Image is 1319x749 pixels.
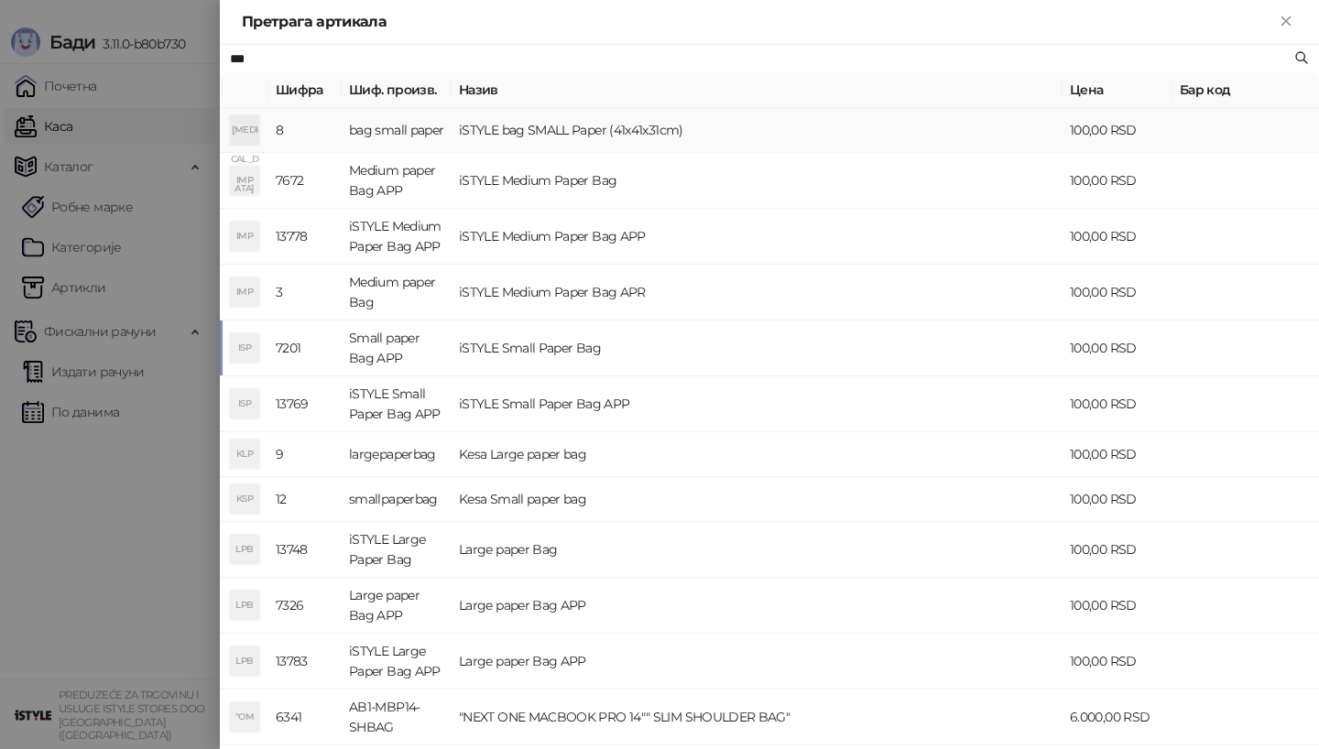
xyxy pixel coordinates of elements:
td: iSTYLE Small Paper Bag APP [342,376,452,432]
td: 100,00 RSD [1063,634,1172,689]
td: 13769 [268,376,342,432]
td: 100,00 RSD [1063,578,1172,634]
td: iSTYLE Medium Paper Bag APP [342,209,452,265]
td: iSTYLE Medium Paper Bag APP [452,209,1063,265]
th: Шифра [268,72,342,108]
td: bag small paper [342,108,452,153]
td: iSTYLE bag SMALL Paper (41x41x31cm) [452,108,1063,153]
td: iSTYLE Large Paper Bag [342,522,452,578]
div: ISP [230,389,259,418]
td: 100,00 RSD [1063,376,1172,432]
td: Small paper Bag APP [342,320,452,376]
div: KLP [230,440,259,469]
td: 8 [268,108,342,153]
td: 9 [268,432,342,477]
div: "OM [230,702,259,732]
th: Шиф. произв. [342,72,452,108]
td: 100,00 RSD [1063,265,1172,320]
td: 3 [268,265,342,320]
td: Kesa Small paper bag [452,477,1063,522]
td: "NEXT ONE MACBOOK PRO 14"" SLIM SHOULDER BAG" [452,689,1063,745]
th: Бар код [1172,72,1319,108]
td: 100,00 RSD [1063,432,1172,477]
td: 6.000,00 RSD [1063,689,1172,745]
td: 100,00 RSD [1063,108,1172,153]
td: 12 [268,477,342,522]
div: LPB [230,591,259,620]
div: IMP [230,277,259,307]
td: iSTYLE Small Paper Bag [452,320,1063,376]
div: ISP [230,333,259,363]
td: 7326 [268,578,342,634]
td: 100,00 RSD [1063,209,1172,265]
td: AB1-MBP14-SHBAG [342,689,452,745]
td: Medium paper Bag [342,265,452,320]
th: Назив [452,72,1063,108]
th: Цена [1063,72,1172,108]
td: iSTYLE Medium Paper Bag APR [452,265,1063,320]
div: LPB [230,646,259,676]
td: largepaperbag [342,432,452,477]
td: Large paper Bag APP [452,578,1063,634]
td: Large paper Bag [452,522,1063,578]
button: Close [1275,11,1297,33]
td: Medium paper Bag APP [342,153,452,209]
td: smallpaperbag [342,477,452,522]
td: 100,00 RSD [1063,320,1172,376]
td: Kesa Large paper bag [452,432,1063,477]
div: IMP [230,222,259,251]
td: Large paper Bag APP [452,634,1063,689]
td: 100,00 RSD [1063,153,1172,209]
div: KSP [230,484,259,514]
td: 13778 [268,209,342,265]
div: LPB [230,535,259,564]
div: IMP [230,166,259,195]
td: 13748 [268,522,342,578]
td: iSTYLE Large Paper Bag APP [342,634,452,689]
div: Претрага артикала [242,11,1275,33]
div: [MEDICAL_DATA] [230,115,259,145]
td: Large paper Bag APP [342,578,452,634]
td: 7672 [268,153,342,209]
td: 7201 [268,320,342,376]
td: 100,00 RSD [1063,522,1172,578]
td: iSTYLE Medium Paper Bag [452,153,1063,209]
td: iSTYLE Small Paper Bag APP [452,376,1063,432]
td: 6341 [268,689,342,745]
td: 100,00 RSD [1063,477,1172,522]
td: 13783 [268,634,342,689]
